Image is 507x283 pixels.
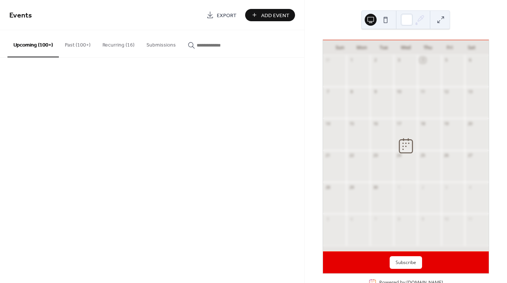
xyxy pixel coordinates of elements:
span: Add Event [261,12,289,19]
div: 16 [373,121,378,126]
div: 23 [373,153,378,158]
div: 27 [467,153,473,158]
button: Add Event [245,9,295,21]
div: 9 [420,216,425,222]
button: Upcoming (100+) [7,30,59,57]
div: 17 [396,121,402,126]
div: 28 [325,184,331,190]
div: 9 [373,89,378,95]
div: 18 [420,121,425,126]
div: 7 [373,216,378,222]
button: Submissions [140,30,182,57]
div: 2 [373,57,378,63]
div: 5 [444,57,449,63]
div: 3 [444,184,449,190]
div: 8 [349,89,354,95]
div: 15 [349,121,354,126]
a: Export [201,9,242,21]
div: 11 [467,216,473,222]
div: Thu [417,40,439,55]
div: 19 [444,121,449,126]
div: 6 [467,57,473,63]
div: Mon [351,40,373,55]
div: 6 [349,216,354,222]
span: Export [217,12,237,19]
div: 20 [467,121,473,126]
div: 25 [420,153,425,158]
div: 14 [325,121,331,126]
div: 10 [396,89,402,95]
div: 11 [420,89,425,95]
div: 22 [349,153,354,158]
div: 3 [396,57,402,63]
div: 2 [420,184,425,190]
div: Sat [461,40,483,55]
div: 24 [396,153,402,158]
div: 31 [325,57,331,63]
div: 4 [467,184,473,190]
div: 21 [325,153,331,158]
div: 1 [349,57,354,63]
div: Wed [395,40,417,55]
div: 4 [420,57,425,63]
div: 8 [396,216,402,222]
div: 5 [325,216,331,222]
button: Recurring (16) [96,30,140,57]
div: 26 [444,153,449,158]
button: Subscribe [390,256,422,269]
div: 1 [396,184,402,190]
span: Events [9,8,32,23]
div: 10 [444,216,449,222]
div: Tue [373,40,395,55]
div: 7 [325,89,331,95]
div: 12 [444,89,449,95]
div: Fri [439,40,461,55]
button: Past (100+) [59,30,96,57]
div: 13 [467,89,473,95]
div: 29 [349,184,354,190]
div: Sun [329,40,351,55]
div: 30 [373,184,378,190]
